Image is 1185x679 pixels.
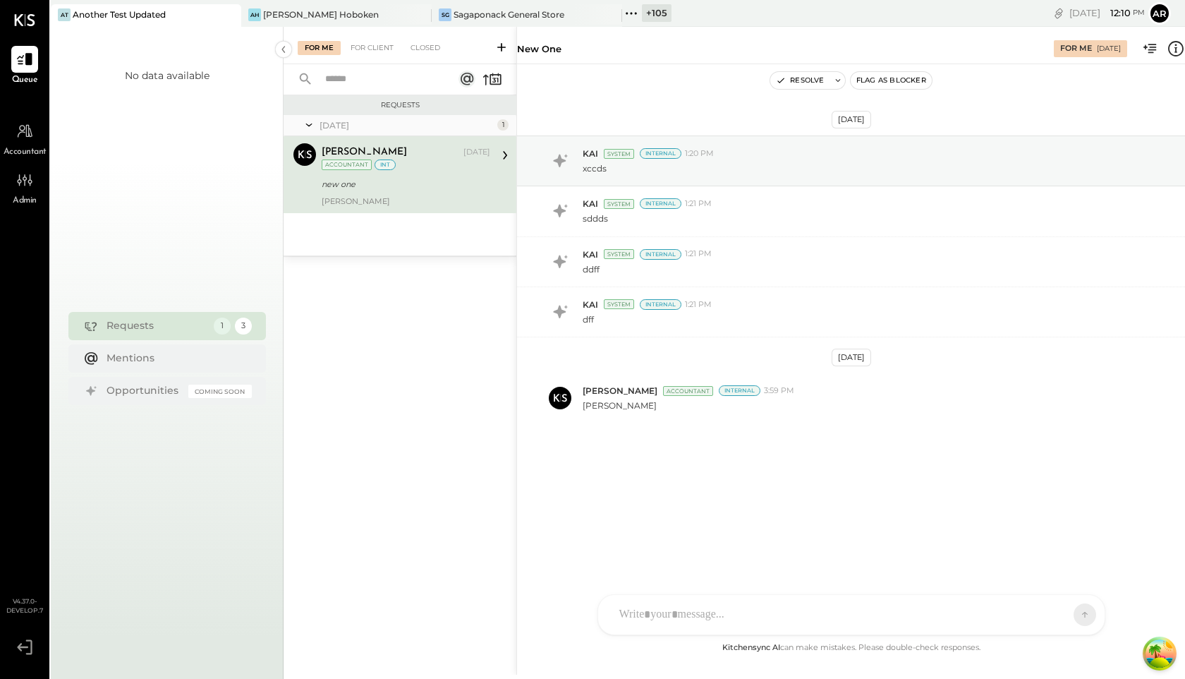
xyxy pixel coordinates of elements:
span: KAI [583,148,598,160]
div: Mentions [107,351,245,366]
div: Internal [719,385,760,396]
button: Resolve [770,72,829,89]
div: Internal [640,198,681,209]
span: 1:21 PM [685,198,712,210]
div: No data available [125,69,209,83]
div: SG [439,8,451,21]
span: KAI [583,198,598,210]
button: Open Tanstack query devtools [1145,639,1174,668]
div: Sagaponack General Store [454,8,564,20]
span: 1:21 PM [685,248,712,260]
div: System [604,299,634,309]
div: [DATE] [832,111,871,128]
div: [DATE] [463,147,490,158]
div: Another Test Updated [73,8,166,20]
div: + 105 [642,4,671,22]
div: Internal [640,299,681,310]
div: Requests [291,100,509,110]
div: Accountant [663,386,713,396]
span: 1:21 PM [685,299,712,311]
div: Internal [640,148,681,159]
span: KAI [583,248,598,260]
div: Requests [107,319,207,333]
p: xccds [583,162,607,174]
div: 1 [497,119,509,131]
div: For Me [1060,43,1092,54]
a: Queue [1,46,49,87]
span: Admin [13,195,37,208]
span: 3:59 PM [764,385,794,397]
div: System [604,199,634,209]
p: ddff [583,263,600,275]
p: dff [583,313,594,325]
div: Closed [403,41,447,55]
div: [PERSON_NAME] [322,196,490,206]
div: System [604,149,634,159]
div: 3 [235,318,252,335]
span: Accountant [4,146,47,159]
div: [DATE] [1097,44,1121,54]
div: AH [248,8,261,21]
div: [DATE] [1069,6,1145,20]
div: copy link [1052,6,1066,20]
div: AT [58,8,71,21]
span: [PERSON_NAME] [583,385,657,397]
div: new one [517,42,561,56]
span: Queue [12,74,38,87]
div: int [375,160,396,170]
div: 1 [214,318,231,335]
div: For Client [344,41,401,55]
div: [PERSON_NAME] [322,145,407,160]
a: Accountant [1,118,49,159]
a: Admin [1,167,49,208]
div: Opportunities [107,384,181,398]
div: System [604,249,634,259]
p: [PERSON_NAME] [583,399,657,411]
button: Flag as Blocker [851,72,932,89]
div: Accountant [322,160,372,170]
div: new one [322,177,486,191]
span: KAI [583,299,598,311]
button: Ar [1148,2,1171,25]
div: [DATE] [832,349,871,366]
div: Coming Soon [188,385,252,398]
div: Internal [640,249,681,260]
div: [PERSON_NAME] Hoboken [263,8,379,20]
div: For Me [298,41,341,55]
p: sddds [583,212,608,224]
span: 1:20 PM [685,148,714,160]
div: [DATE] [320,119,494,131]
